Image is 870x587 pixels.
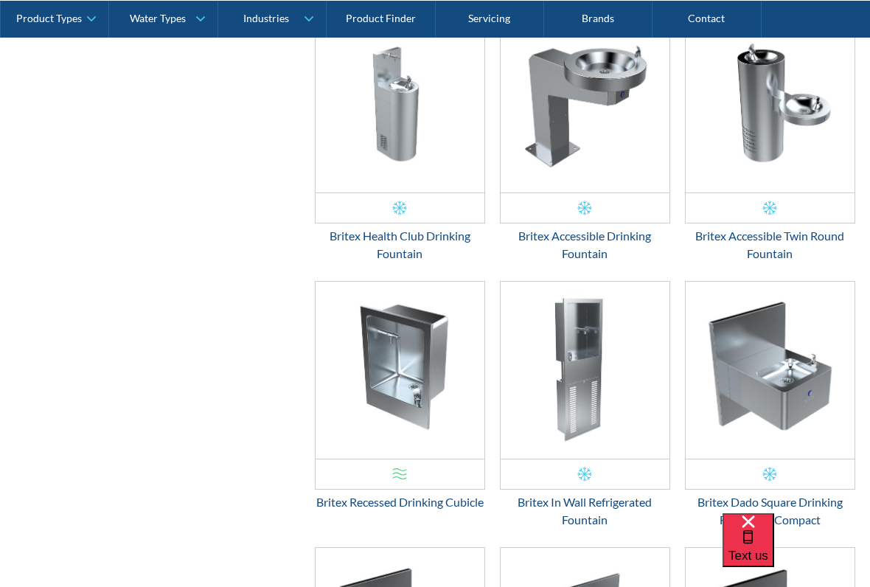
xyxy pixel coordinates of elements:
a: Britex Recessed Drinking CubicleBritex Recessed Drinking Cubicle [315,281,485,511]
div: Britex Recessed Drinking Cubicle [315,493,485,511]
div: Britex In Wall Refrigerated Fountain [500,493,670,529]
a: Britex Accessible Twin Round FountainBritex Accessible Twin Round Fountain [685,15,855,263]
div: Britex Health Club Drinking Fountain [315,227,485,263]
img: Britex Accessible Drinking Fountain [501,15,669,192]
div: Product Types [16,12,82,24]
img: Britex In Wall Refrigerated Fountain [501,282,669,459]
div: Britex Dado Square Drinking Fountain - Compact [685,493,855,529]
img: Britex Recessed Drinking Cubicle [316,282,484,459]
a: Britex Dado Square Drinking Fountain - CompactBritex Dado Square Drinking Fountain - Compact [685,281,855,529]
div: Industries [243,12,289,24]
img: Britex Accessible Twin Round Fountain [686,15,855,192]
a: Britex Accessible Drinking FountainBritex Accessible Drinking Fountain [500,15,670,263]
a: Britex Health Club Drinking FountainBritex Health Club Drinking Fountain [315,15,485,263]
div: Water Types [130,12,186,24]
img: Britex Health Club Drinking Fountain [316,15,484,192]
a: Britex In Wall Refrigerated FountainBritex In Wall Refrigerated Fountain [500,281,670,529]
img: Britex Dado Square Drinking Fountain - Compact [686,282,855,459]
div: Britex Accessible Twin Round Fountain [685,227,855,263]
div: Britex Accessible Drinking Fountain [500,227,670,263]
iframe: podium webchat widget bubble [723,513,870,587]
